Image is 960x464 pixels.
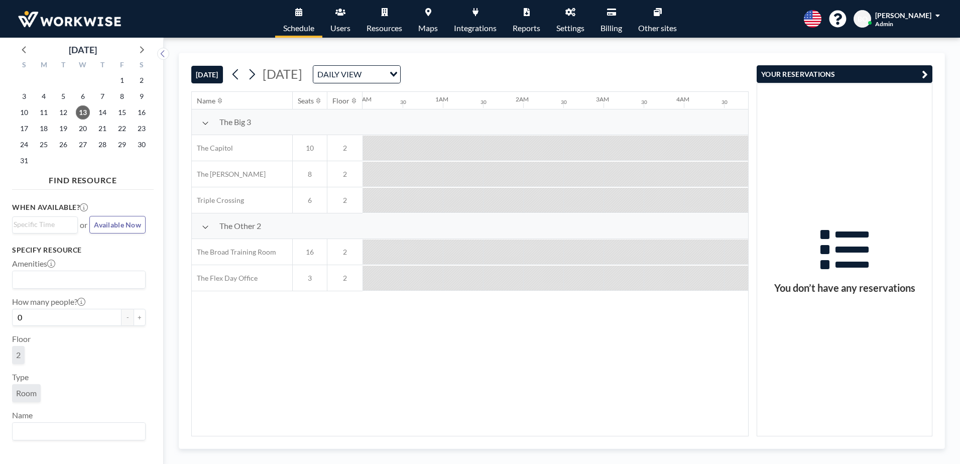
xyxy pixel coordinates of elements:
span: Tuesday, August 5, 2025 [56,89,70,103]
div: 4AM [676,95,689,103]
span: or [80,220,87,230]
span: Maps [418,24,438,32]
span: DAILY VIEW [315,68,364,81]
span: 16 [293,248,327,257]
label: How many people? [12,297,85,307]
span: Thursday, August 28, 2025 [95,138,109,152]
h3: Specify resource [12,246,146,255]
span: Room [16,388,37,398]
span: 2 [327,248,363,257]
div: 3AM [596,95,609,103]
span: The Other 2 [219,221,261,231]
span: Schedule [283,24,314,32]
span: Other sites [638,24,677,32]
div: 30 [400,99,406,105]
span: Settings [556,24,584,32]
span: Tuesday, August 19, 2025 [56,122,70,136]
span: Wednesday, August 20, 2025 [76,122,90,136]
span: 2 [327,144,363,153]
span: 6 [293,196,327,205]
span: 2 [327,170,363,179]
label: Amenities [12,259,55,269]
span: Friday, August 15, 2025 [115,105,129,120]
span: Saturday, August 2, 2025 [135,73,149,87]
span: The Capitol [192,144,233,153]
span: 10 [293,144,327,153]
span: The Broad Training Room [192,248,276,257]
span: Saturday, August 16, 2025 [135,105,149,120]
div: M [34,59,54,72]
input: Search for option [365,68,384,81]
span: Tuesday, August 26, 2025 [56,138,70,152]
span: The [PERSON_NAME] [192,170,266,179]
div: 30 [722,99,728,105]
div: Floor [332,96,349,105]
span: Wednesday, August 13, 2025 [76,105,90,120]
div: T [92,59,112,72]
span: Thursday, August 7, 2025 [95,89,109,103]
span: Billing [601,24,622,32]
span: 2 [327,196,363,205]
span: 8 [293,170,327,179]
span: Friday, August 22, 2025 [115,122,129,136]
span: Saturday, August 9, 2025 [135,89,149,103]
div: 30 [561,99,567,105]
div: F [112,59,132,72]
span: Friday, August 29, 2025 [115,138,129,152]
input: Search for option [14,219,72,230]
button: [DATE] [191,66,223,83]
button: - [122,309,134,326]
span: Tuesday, August 12, 2025 [56,105,70,120]
span: Saturday, August 30, 2025 [135,138,149,152]
span: 2 [327,274,363,283]
div: 30 [481,99,487,105]
span: Saturday, August 23, 2025 [135,122,149,136]
div: Name [197,96,215,105]
img: organization-logo [16,9,123,29]
span: Monday, August 25, 2025 [37,138,51,152]
div: Seats [298,96,314,105]
span: Monday, August 4, 2025 [37,89,51,103]
label: Name [12,410,33,420]
span: Resources [367,24,402,32]
div: Search for option [13,217,77,232]
span: Thursday, August 14, 2025 [95,105,109,120]
span: Sunday, August 24, 2025 [17,138,31,152]
div: Search for option [313,66,400,83]
span: Sunday, August 3, 2025 [17,89,31,103]
input: Search for option [14,273,140,286]
span: Users [330,24,350,32]
div: S [15,59,34,72]
span: Triple Crossing [192,196,244,205]
h4: FIND RESOURCE [12,171,154,185]
span: Monday, August 18, 2025 [37,122,51,136]
span: Sunday, August 31, 2025 [17,154,31,168]
div: 1AM [435,95,448,103]
span: 2 [16,350,21,360]
span: The Big 3 [219,117,251,127]
span: Friday, August 8, 2025 [115,89,129,103]
span: The Flex Day Office [192,274,258,283]
button: + [134,309,146,326]
span: Sunday, August 17, 2025 [17,122,31,136]
h3: You don’t have any reservations [757,282,932,294]
span: [DATE] [263,66,302,81]
span: Friday, August 1, 2025 [115,73,129,87]
label: Floor [12,334,31,344]
input: Search for option [14,425,140,438]
div: W [73,59,93,72]
div: Search for option [13,271,145,288]
div: Search for option [13,423,145,440]
div: 30 [641,99,647,105]
button: YOUR RESERVATIONS [757,65,932,83]
span: BO [858,15,868,24]
span: Thursday, August 21, 2025 [95,122,109,136]
span: Reports [513,24,540,32]
span: Monday, August 11, 2025 [37,105,51,120]
div: 12AM [355,95,372,103]
span: Wednesday, August 27, 2025 [76,138,90,152]
div: [DATE] [69,43,97,57]
div: T [54,59,73,72]
span: [PERSON_NAME] [875,11,931,20]
label: Type [12,372,29,382]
